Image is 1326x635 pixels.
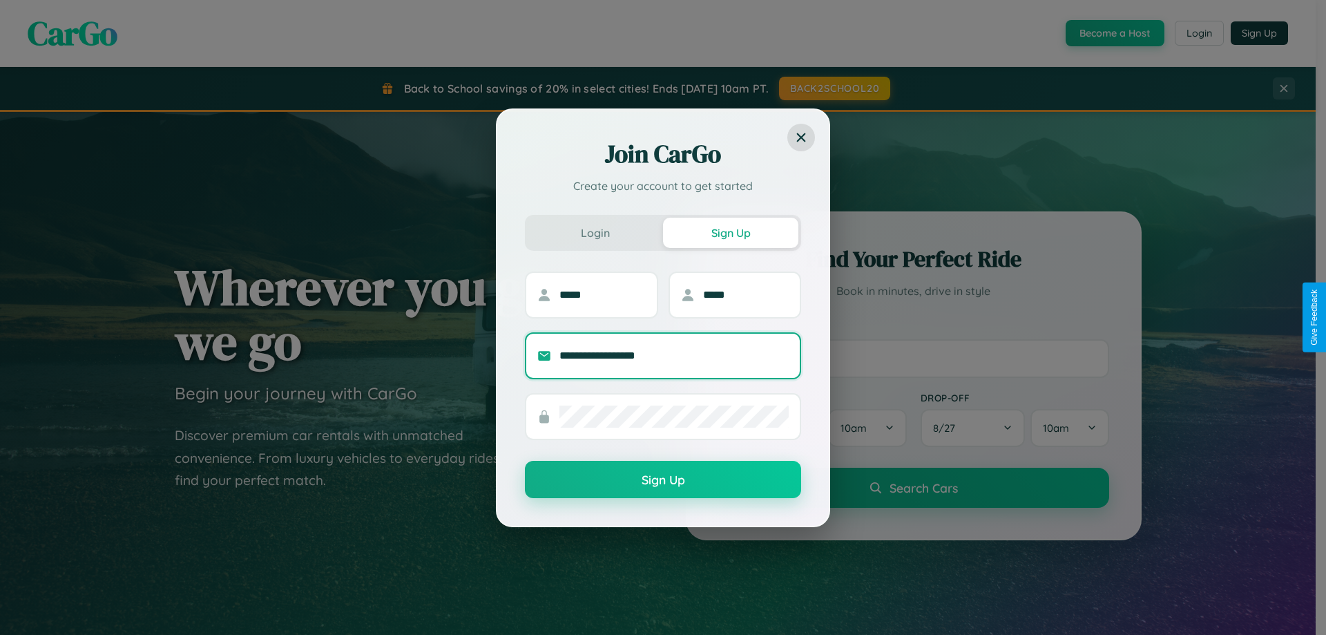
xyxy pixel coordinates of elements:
div: Give Feedback [1309,290,1319,345]
button: Login [528,218,663,248]
h2: Join CarGo [525,138,801,171]
p: Create your account to get started [525,178,801,194]
button: Sign Up [663,218,798,248]
button: Sign Up [525,461,801,498]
